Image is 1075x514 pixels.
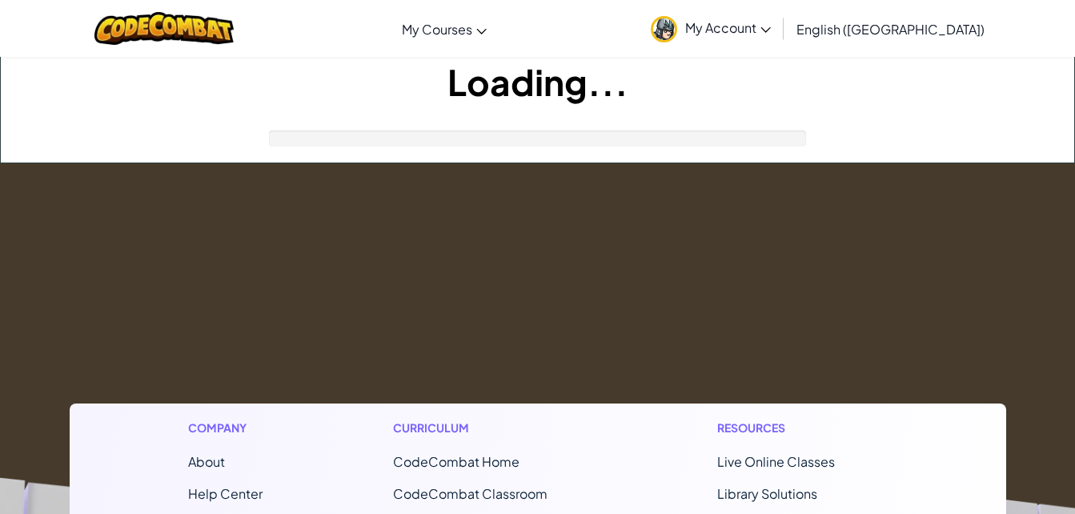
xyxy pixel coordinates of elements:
a: CodeCombat Classroom [393,485,548,502]
h1: Curriculum [393,420,587,436]
h1: Resources [717,420,888,436]
span: My Account [685,19,771,36]
a: Library Solutions [717,485,817,502]
a: About [188,453,225,470]
span: CodeCombat Home [393,453,519,470]
img: avatar [651,16,677,42]
span: English ([GEOGRAPHIC_DATA]) [796,21,985,38]
a: My Account [643,3,779,54]
a: English ([GEOGRAPHIC_DATA]) [788,7,993,50]
span: My Courses [402,21,472,38]
a: My Courses [394,7,495,50]
h1: Loading... [1,57,1074,106]
h1: Company [188,420,263,436]
img: CodeCombat logo [94,12,235,45]
a: Help Center [188,485,263,502]
a: Live Online Classes [717,453,835,470]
